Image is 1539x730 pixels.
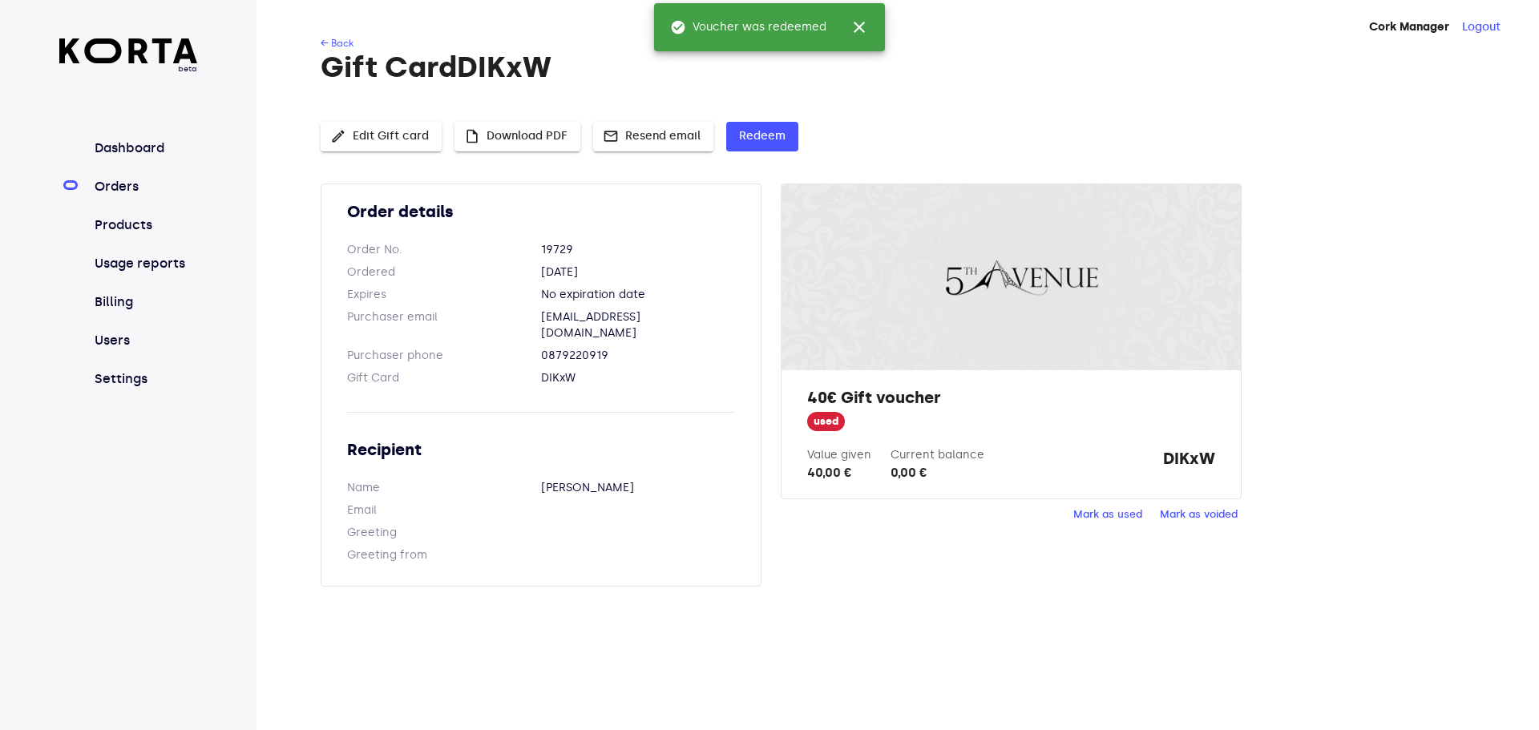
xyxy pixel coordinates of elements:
[739,127,786,147] span: Redeem
[840,8,879,46] button: close
[91,216,198,235] a: Products
[891,448,984,462] label: Current balance
[1156,502,1242,527] button: Mark as voided
[541,242,735,258] dd: 19729
[347,309,541,341] dt: Purchaser email
[347,287,541,303] dt: Expires
[59,38,198,63] img: Korta
[347,480,541,496] dt: Name
[670,19,826,35] span: Voucher was redeemed
[347,502,541,518] dt: Email
[321,38,353,49] a: ← Back
[91,369,198,389] a: Settings
[807,414,845,430] span: used
[347,200,735,223] h2: Order details
[464,128,480,144] span: insert_drive_file
[541,348,735,364] dd: 0879220919
[59,63,198,75] span: beta
[347,438,735,461] h2: Recipient
[541,480,735,496] dd: [PERSON_NAME]
[1160,506,1238,524] span: Mark as voided
[91,292,198,312] a: Billing
[1462,19,1501,35] button: Logout
[347,348,541,364] dt: Purchaser phone
[91,254,198,273] a: Usage reports
[91,139,198,158] a: Dashboard
[91,177,198,196] a: Orders
[330,128,346,144] span: edit
[347,242,541,258] dt: Order No.
[347,370,541,386] dt: Gift Card
[1369,20,1449,34] strong: Cork Manager
[1163,447,1215,482] strong: DIKxW
[1073,506,1142,524] span: Mark as used
[726,122,798,151] button: Redeem
[347,525,541,541] dt: Greeting
[850,18,869,37] span: close
[541,309,735,341] dd: [EMAIL_ADDRESS][DOMAIN_NAME]
[333,127,429,147] span: Edit Gift card
[891,463,984,482] div: 0,00 €
[541,287,735,303] dd: No expiration date
[807,448,871,462] label: Value given
[91,331,198,350] a: Users
[603,128,619,144] span: mail
[321,51,1472,83] h1: Gift Card DIKxW
[593,122,713,151] button: Resend email
[347,264,541,280] dt: Ordered
[807,386,1214,409] h2: 40€ Gift voucher
[467,127,568,147] span: Download PDF
[321,122,442,151] button: Edit Gift card
[541,264,735,280] dd: [DATE]
[347,547,541,563] dt: Greeting from
[807,463,871,482] div: 40,00 €
[541,370,735,386] dd: DIKxW
[1069,502,1146,527] button: Mark as used
[606,127,701,147] span: Resend email
[454,122,580,151] button: Download PDF
[59,38,198,75] a: beta
[321,127,442,141] a: Edit Gift card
